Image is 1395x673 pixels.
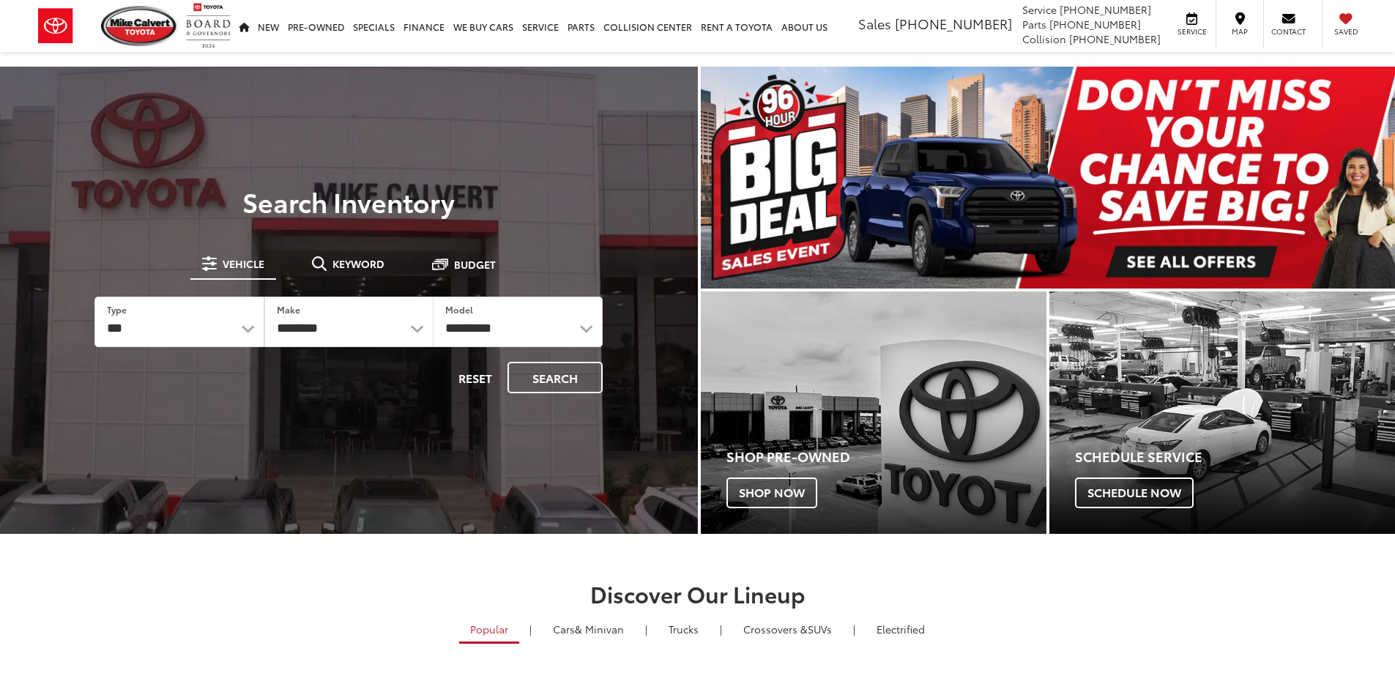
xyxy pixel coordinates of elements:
span: Map [1224,26,1256,37]
span: Keyword [332,259,384,269]
a: Cars [542,617,635,642]
span: [PHONE_NUMBER] [895,14,1012,33]
a: Electrified [866,617,936,642]
li: | [849,622,859,636]
div: Toyota [1049,291,1395,534]
span: [PHONE_NUMBER] [1060,2,1151,17]
a: Schedule Service Schedule Now [1049,291,1395,534]
span: Budget [454,259,496,269]
span: Parts [1022,17,1046,31]
span: Saved [1330,26,1362,37]
span: Vehicle [223,259,264,269]
span: Sales [858,14,891,33]
a: Trucks [658,617,710,642]
a: Popular [459,617,519,644]
span: Crossovers & [743,622,808,636]
li: | [641,622,651,636]
label: Model [445,303,473,316]
span: Service [1022,2,1057,17]
h3: Search Inventory [62,187,636,216]
span: Shop Now [726,477,817,508]
button: Search [507,362,603,393]
h2: Discover Our Lineup [182,581,1214,606]
span: Collision [1022,31,1066,46]
span: [PHONE_NUMBER] [1049,17,1141,31]
div: Toyota [701,291,1046,534]
span: Contact [1271,26,1306,37]
a: SUVs [732,617,843,642]
h4: Schedule Service [1075,450,1395,464]
button: Reset [446,362,505,393]
span: & Minivan [575,622,624,636]
li: | [716,622,726,636]
li: | [526,622,535,636]
label: Type [107,303,127,316]
span: [PHONE_NUMBER] [1069,31,1161,46]
span: Service [1175,26,1208,37]
span: Schedule Now [1075,477,1194,508]
a: Shop Pre-Owned Shop Now [701,291,1046,534]
label: Make [277,303,300,316]
img: Mike Calvert Toyota [101,6,179,46]
h4: Shop Pre-Owned [726,450,1046,464]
